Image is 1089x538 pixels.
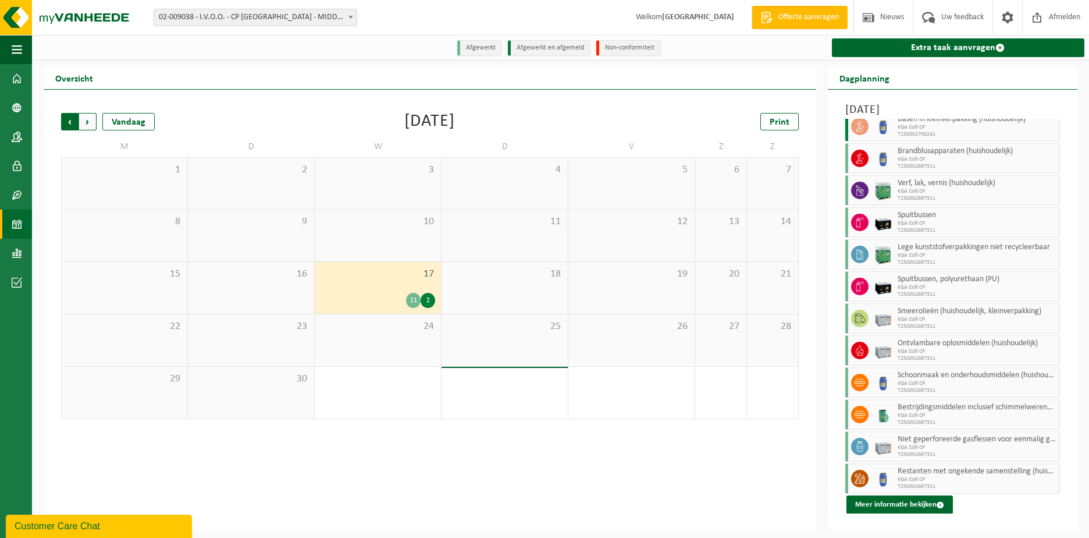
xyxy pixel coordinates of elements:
span: 26 [574,320,689,333]
span: 12 [574,215,689,228]
span: T250002697311 [898,419,1056,426]
div: 2 [421,293,435,308]
a: Extra taak aanvragen [832,38,1084,57]
span: KGA Colli CP [898,252,1056,259]
span: 1 [67,164,181,176]
span: 24 [321,320,435,333]
span: Lege kunststofverpakkingen niet recycleerbaar [898,243,1056,252]
span: T250002697311 [898,163,1056,170]
span: KGA Colli CP [898,316,1056,323]
span: T250002700241 [898,131,1056,138]
span: KGA Colli CP [898,156,1056,163]
img: PB-HB-1400-HPE-GN-11 [874,245,892,264]
img: PB-LB-0680-HPE-BK-11 [874,278,892,295]
img: PB-OT-0120-HPE-00-02 [874,150,892,167]
span: 5 [574,164,689,176]
span: 13 [701,215,741,228]
td: M [61,136,188,157]
span: 02-009038 - I.V.O.O. - CP MIDDELKERKE - MIDDELKERKE [154,9,357,26]
img: PB-LB-0680-HPE-GY-11 [874,342,892,359]
span: 10 [321,215,435,228]
img: PB-LB-0680-HPE-BK-11 [874,214,892,231]
span: 20 [701,268,741,281]
span: Offerte aanvragen [775,12,842,23]
img: PB-OT-0120-HPE-00-02 [874,118,892,135]
span: T250002697311 [898,451,1056,458]
span: 3 [321,164,435,176]
a: Print [760,113,799,130]
img: PB-OT-0120-HPE-00-02 [874,374,892,391]
button: Meer informatie bekijken [846,495,953,514]
span: 25 [447,320,562,333]
strong: [GEOGRAPHIC_DATA] [662,13,734,22]
span: T250002697311 [898,387,1056,394]
span: T250002697311 [898,483,1056,490]
li: Afgewerkt [457,40,502,56]
span: 21 [753,268,792,281]
h2: Overzicht [44,66,105,89]
iframe: chat widget [6,512,194,538]
span: Spuitbussen, polyurethaan (PU) [898,275,1056,284]
span: Volgende [79,113,97,130]
span: Verf, lak, vernis (huishoudelijk) [898,179,1056,188]
td: Z [695,136,747,157]
span: KGA Colli CP [898,412,1056,419]
span: T250002697311 [898,355,1056,362]
div: [DATE] [404,113,455,130]
span: T250002697311 [898,227,1056,234]
span: 11 [447,215,562,228]
span: 9 [194,215,308,228]
span: KGA Colli CP [898,220,1056,227]
span: KGA Colli CP [898,380,1056,387]
li: Afgewerkt en afgemeld [508,40,590,56]
span: 14 [753,215,792,228]
span: KGA Colli CP [898,188,1056,195]
img: PB-LB-0680-HPE-GY-11 [874,310,892,327]
a: Offerte aanvragen [752,6,848,29]
span: Brandblusapparaten (huishoudelijk) [898,147,1056,156]
span: Niet geperforeerde gasflessen voor eenmalig gebruik (huishoudelijk) [898,435,1056,444]
span: KGA Colli CP [898,476,1056,483]
span: 16 [194,268,308,281]
span: T250002697311 [898,195,1056,202]
span: Bestrijdingsmiddelen inclusief schimmelwerende beschermingsmiddelen (huishoudelijk) [898,403,1056,412]
span: 6 [701,164,741,176]
span: 28 [753,320,792,333]
img: PB-HB-1400-HPE-GN-11 [874,181,892,200]
span: T250002697311 [898,323,1056,330]
span: KGA Colli CP [898,284,1056,291]
span: Vorige [61,113,79,130]
li: Non-conformiteit [596,40,661,56]
span: Restanten met ongekende samenstelling (huishoudelijk) [898,467,1056,476]
span: Smeerolieën (huishoudelijk, kleinverpakking) [898,307,1056,316]
span: 19 [574,268,689,281]
span: T250002697311 [898,291,1056,298]
h3: [DATE] [845,101,1060,119]
span: Ontvlambare oplosmiddelen (huishoudelijk) [898,339,1056,348]
span: 17 [321,268,435,281]
td: V [568,136,695,157]
td: D [188,136,315,157]
span: Basen in kleinverpakking (huishoudelijk) [898,115,1056,124]
span: 27 [701,320,741,333]
td: Z [747,136,799,157]
span: 18 [447,268,562,281]
span: 7 [753,164,792,176]
span: KGA Colli CP [898,444,1056,451]
img: PB-LB-0680-HPE-GY-11 [874,438,892,455]
span: 29 [67,373,181,385]
span: Spuitbussen [898,211,1056,220]
span: 23 [194,320,308,333]
span: 15 [67,268,181,281]
td: D [442,136,568,157]
span: Schoonmaak en onderhoudsmiddelen (huishoudelijk) [898,371,1056,380]
span: 22 [67,320,181,333]
span: 4 [447,164,562,176]
span: KGA Colli CP [898,348,1056,355]
img: PB-OT-0120-HPE-00-02 [874,470,892,487]
h2: Dagplanning [828,66,901,89]
img: PB-OT-0200-MET-00-02 [874,406,892,423]
span: 8 [67,215,181,228]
